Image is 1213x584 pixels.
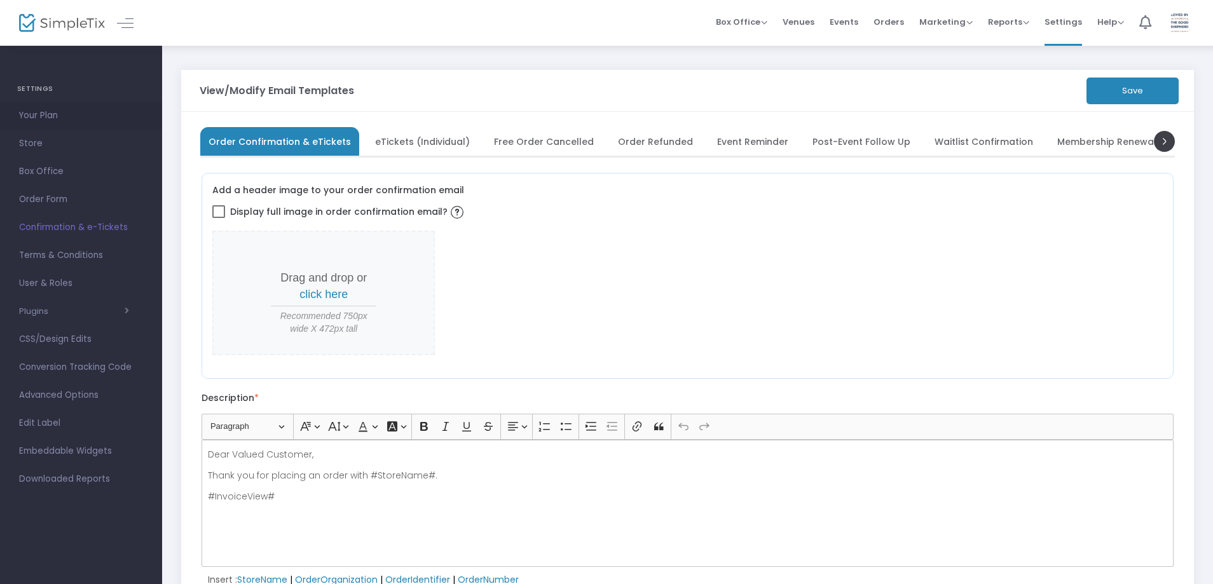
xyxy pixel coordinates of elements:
[19,191,143,208] span: Order Form
[19,387,143,404] span: Advanced Options
[19,219,143,236] span: Confirmation & e-Tickets
[205,417,291,437] button: Paragraph
[19,306,129,316] button: Plugins
[200,86,354,96] h3: View/Modify Email Templates
[830,6,858,38] span: Events
[451,206,463,219] img: question-mark
[271,309,376,335] span: Recommended 750px wide X 472px tall
[618,138,693,145] span: Order Refunded
[19,275,143,292] span: User & Roles
[783,6,814,38] span: Venues
[19,107,143,124] span: Your Plan
[494,138,594,145] span: Free Order Cancelled
[19,415,143,431] span: Edit Label
[202,440,1174,567] div: Rich Text Editor, main
[935,138,1033,145] span: Waitlist Confirmation
[208,448,1168,461] p: Dear Valued Customer,
[271,270,376,302] p: Drag and drop or
[1097,16,1124,28] span: Help
[375,138,470,145] span: eTickets (Individual)
[202,391,259,404] label: Description
[202,414,1174,439] div: Editor toolbar
[1057,138,1203,145] span: Membership Renewal Reminder
[208,469,1168,482] p: Thank you for placing an order with #StoreName#.
[19,359,143,376] span: Conversion Tracking Code
[717,138,788,145] span: Event Reminder
[19,471,143,487] span: Downloaded Reports
[19,247,143,264] span: Terms & Conditions
[299,288,348,301] span: click here
[19,135,143,152] span: Store
[1086,78,1179,104] button: Save
[1045,6,1082,38] span: Settings
[210,419,277,434] span: Paragraph
[988,16,1029,28] span: Reports
[919,16,973,28] span: Marketing
[19,331,143,348] span: CSS/Design Edits
[19,163,143,180] span: Box Office
[230,201,467,222] span: Display full image in order confirmation email?
[19,443,143,459] span: Embeddable Widgets
[17,76,145,102] h4: SETTINGS
[716,16,767,28] span: Box Office
[874,6,904,38] span: Orders
[212,184,464,196] label: Add a header image to your order confirmation email
[812,138,910,145] span: Post-Event Follow Up
[209,138,351,145] span: Order Confirmation & eTickets
[208,490,1168,503] p: #InvoiceView#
